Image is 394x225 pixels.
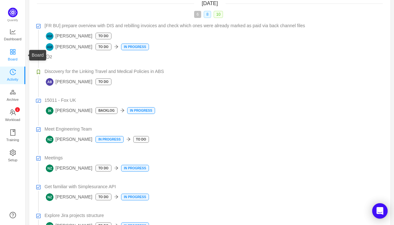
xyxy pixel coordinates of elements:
[45,22,305,29] span: [FR BU] prepare overview with DIS and rebilling invoices and check which ones were already marked...
[16,107,18,112] p: 1
[10,69,16,75] i: icon: history
[46,32,53,40] img: AM
[45,126,383,133] a: Meet Engineering Team
[10,130,16,142] a: Training
[121,44,149,50] p: In Progress
[10,89,16,95] i: icon: gold
[120,108,125,113] i: icon: arrow-right
[45,183,383,190] a: Get familiar with Simplesurance API
[7,73,18,86] span: Activity
[46,55,52,59] span: 2
[4,33,21,45] span: Dashboard
[10,109,16,116] i: icon: team
[46,193,92,201] span: [PERSON_NAME]
[96,136,123,142] p: In Progress
[46,165,53,172] img: NZ
[45,155,383,161] a: Meetings
[10,69,16,82] a: Activity
[10,89,16,102] a: Archive
[45,126,92,133] span: Meet Engineering Team
[7,19,18,22] span: Quantify
[214,11,223,18] span: 10
[10,49,16,55] i: icon: appstore
[46,43,53,51] img: AM
[96,44,111,50] p: To Do
[372,203,388,219] div: Open Intercom Messenger
[6,133,19,146] span: Training
[121,165,149,171] p: In Progress
[46,136,53,143] img: NZ
[45,22,383,29] a: [FR BU] prepare overview with DIS and rebilling invoices and check which ones were already marked...
[46,32,92,40] span: [PERSON_NAME]
[5,113,20,126] span: Workload
[8,53,18,66] span: Board
[114,44,119,49] i: icon: arrow-right
[10,109,16,122] a: icon: teamWorkload
[46,193,53,201] img: NZ
[10,212,16,218] a: icon: question-circle
[114,166,119,170] i: icon: arrow-right
[8,154,17,166] span: Setup
[114,195,119,199] i: icon: arrow-right
[46,55,50,59] i: icon: message
[8,8,18,17] img: Quantify
[10,49,16,62] a: Board
[45,97,76,104] span: 15011 - Fox UK
[204,11,211,18] span: 8
[7,93,19,106] span: Archive
[96,108,117,114] p: BACKLOG
[10,28,16,35] i: icon: line-chart
[45,97,383,104] a: 15011 - Fox UK
[46,78,53,86] img: AB
[202,1,218,6] span: [DATE]
[96,194,111,200] p: To Do
[46,107,92,115] span: [PERSON_NAME]
[45,68,383,75] a: Discovery for the Linking Travel and Medical Policies in ABS
[15,107,20,112] sup: 1
[10,149,16,156] i: icon: setting
[10,150,16,163] a: Setup
[45,212,104,219] span: Explore Jira projects structure
[46,107,53,115] img: IK
[96,165,111,171] p: To Do
[134,136,149,142] p: To Do
[96,79,111,85] p: To Do
[10,129,16,136] i: icon: book
[96,33,111,39] p: To Do
[121,194,149,200] p: In Progress
[45,212,383,219] a: Explore Jira projects structure
[46,136,92,143] span: [PERSON_NAME]
[46,43,92,51] span: [PERSON_NAME]
[45,183,116,190] span: Get familiar with Simplesurance API
[46,165,92,172] span: [PERSON_NAME]
[194,11,201,18] span: 6
[127,108,155,114] p: In Progress
[45,155,63,161] span: Meetings
[46,78,92,86] span: [PERSON_NAME]
[10,29,16,42] a: Dashboard
[126,137,131,141] i: icon: arrow-right
[45,68,164,75] span: Discovery for the Linking Travel and Medical Policies in ABS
